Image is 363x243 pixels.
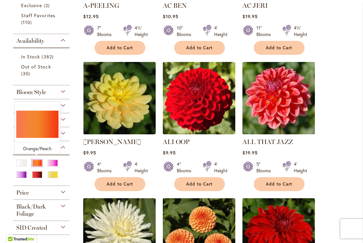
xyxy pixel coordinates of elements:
span: $12.95 [83,13,99,19]
a: [PERSON_NAME] [83,138,141,146]
span: 2 [44,2,51,9]
span: 382 [42,53,55,60]
img: AHOY MATEY [83,62,156,134]
a: AC JERI [242,2,268,9]
div: 7" Blooms [97,25,115,38]
button: Add to Cart [254,177,305,191]
div: 5" Blooms [256,161,275,174]
span: Add to Cart [107,181,133,187]
div: 4' Height [214,25,227,38]
span: $10.95 [163,13,178,19]
div: 4½' Height [294,25,307,38]
div: 4' Height [135,161,148,174]
a: AC BEN [163,2,187,9]
div: 4½' Height [135,25,148,38]
span: 30 [21,70,32,77]
span: Bloom Style [16,89,46,96]
div: Orange/Peach [16,145,58,152]
div: 11" Blooms [256,25,275,38]
div: 4' Height [294,161,307,174]
img: ALI OOP [163,62,235,134]
span: Add to Cart [186,181,213,187]
button: Add to Cart [95,41,145,55]
span: Add to Cart [266,45,292,51]
div: 4' Height [214,161,227,174]
div: 4" Blooms [177,161,195,174]
a: ALI OOP [163,138,189,146]
span: SID Created [16,224,47,231]
span: Staff Favorites [21,12,55,18]
a: Staff Favorites [21,12,63,26]
button: Add to Cart [254,41,305,55]
div: 4" Blooms [97,161,115,174]
span: $9.95 [163,150,176,156]
button: Add to Cart [174,177,225,191]
iframe: Launch Accessibility Center [5,220,23,238]
a: ALL THAT JAZZ [242,138,293,146]
span: $9.95 [83,150,96,156]
span: Out of Stock [21,64,51,70]
span: Price [16,189,29,196]
a: In Stock 382 [21,53,63,60]
span: Add to Cart [107,45,133,51]
a: AHOY MATEY [83,129,156,136]
a: ALL THAT JAZZ [242,129,315,136]
span: In Stock [21,54,40,60]
span: Add to Cart [266,181,292,187]
a: A-PEELING [83,2,119,9]
span: Black/Dark Foliage [16,203,46,217]
button: Add to Cart [95,177,145,191]
img: ALL THAT JAZZ [242,62,315,134]
button: Add to Cart [174,41,225,55]
span: $19.95 [242,150,258,156]
div: 10" Blooms [177,25,195,38]
a: Out of Stock 30 [21,63,63,77]
span: $19.95 [242,13,258,19]
span: 110 [21,19,33,26]
a: Exclusive [21,2,63,9]
a: ALI OOP [163,129,235,136]
span: Exclusive [21,2,42,8]
span: Availability [16,37,44,44]
span: Add to Cart [186,45,213,51]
